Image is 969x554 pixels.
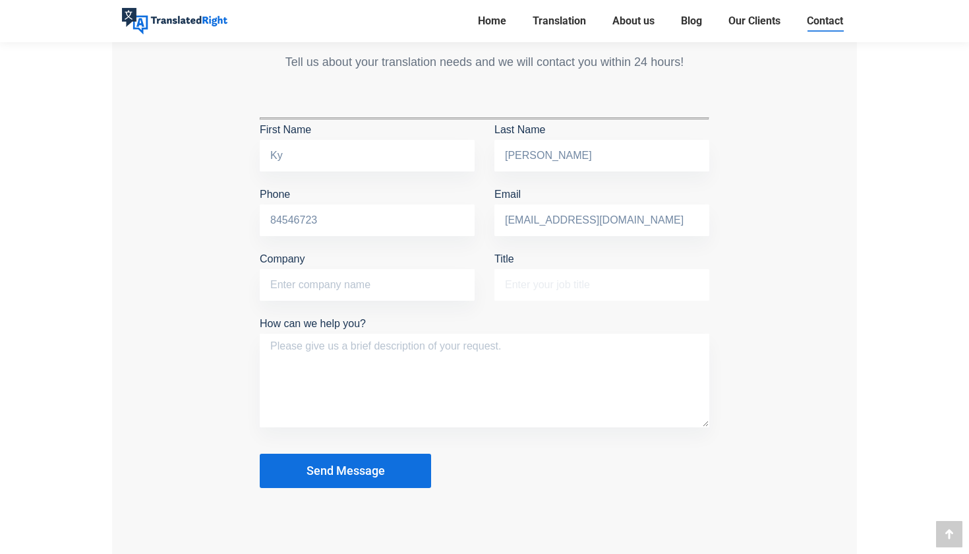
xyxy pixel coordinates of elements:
[260,117,709,488] form: Contact form
[474,12,510,30] a: Home
[260,454,431,488] button: Send Message
[260,334,709,427] textarea: How can we help you?
[533,15,586,28] span: Translation
[807,15,843,28] span: Contact
[612,15,655,28] span: About us
[494,140,709,171] input: Last Name
[728,15,780,28] span: Our Clients
[494,253,709,290] label: Title
[260,269,475,301] input: Company
[681,15,702,28] span: Blog
[307,464,385,477] span: Send Message
[494,124,709,161] label: Last Name
[478,15,506,28] span: Home
[260,253,475,290] label: Company
[260,189,475,226] label: Phone
[260,140,475,171] input: First Name
[529,12,590,30] a: Translation
[494,204,709,236] input: Email
[677,12,706,30] a: Blog
[260,204,475,236] input: Phone
[494,269,709,301] input: Title
[260,53,709,71] div: Tell us about your translation needs and we will contact you within 24 hours!
[122,8,227,34] img: Translated Right
[260,124,475,161] label: First Name
[260,318,709,349] label: How can we help you?
[803,12,847,30] a: Contact
[494,189,709,226] label: Email
[608,12,659,30] a: About us
[724,12,784,30] a: Our Clients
